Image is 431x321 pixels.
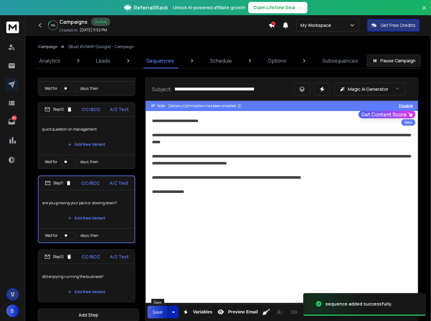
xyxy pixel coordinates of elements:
[12,115,17,120] p: 124
[38,102,135,169] li: Step10CC/BCCA/Z Testquick question on managementAdd New VariantWait fordays, then
[206,53,236,68] a: Schedule
[143,53,178,68] a: Sequences
[300,22,334,28] p: My Workspace
[180,306,214,318] button: Variables
[39,57,60,65] p: Analytics
[192,309,214,315] span: Variables
[45,233,58,238] p: Wait for
[420,4,428,19] button: Close banner
[59,18,88,26] h1: Campaigns
[45,254,72,260] div: Step 12
[334,83,405,96] button: Magic AI Generator
[45,180,71,186] div: Step 11
[5,115,18,128] a: 124
[45,107,72,112] div: Step 10
[367,19,420,32] button: Get Free Credits
[173,4,246,11] p: Unlock AI-powered affiliate growth
[152,85,172,93] p: Subject:
[274,306,286,318] button: More Text
[399,103,413,108] button: Disable
[63,286,110,298] button: Add New Variant
[81,233,99,238] p: days, then
[215,306,259,318] button: Preview Email
[325,301,392,307] div: sequence added successfully.
[110,180,128,186] p: A/Z Test
[168,103,242,108] div: Delivery Optimisation has been enabled
[264,53,290,68] a: Options
[319,53,362,68] a: Subsequences
[367,54,421,67] button: Pause Campaign
[6,305,19,317] button: B
[322,57,358,65] p: Subsequences
[110,254,129,260] p: A/Z Test
[45,86,58,91] p: Wait for
[35,53,64,68] a: Analytics
[96,57,111,65] p: Leads
[42,120,131,138] p: quick question on management
[38,44,58,49] button: Campaign
[380,22,416,28] p: Get Free Credits
[51,23,55,27] p: 16 %
[210,57,232,65] p: Schedule
[348,86,388,92] p: Magic AI Generator
[80,86,98,91] p: days, then
[81,180,100,186] p: CC/BCC
[227,309,259,315] span: Preview Email
[91,18,110,26] div: Active
[38,250,135,302] li: Step12CC/BCCA/Z Teststill enjoying running the business?Add New Variant
[63,138,110,151] button: Add New Variant
[298,4,302,11] span: →
[80,28,107,33] p: [DATE] 11:52 PM
[260,306,272,318] button: Clean HTML
[148,306,168,318] button: Save
[42,194,131,212] p: are you growing your park or slowing down?
[82,106,100,113] p: CC/BCC
[401,119,416,126] div: Beta
[157,103,166,108] span: Note:
[45,159,58,164] p: Wait for
[59,28,78,33] p: Created At:
[151,299,164,306] div: Save
[146,57,174,65] p: Sequences
[82,254,100,260] p: CC/BCC
[93,53,114,68] a: Leads
[38,176,135,243] li: Step11CC/BCCA/Z Testare you growing your park or slowing down?Add New VariantWait fordays, then
[63,212,110,225] button: Add New Variant
[248,2,307,13] button: Claim Lifetime Deal→
[134,4,168,11] span: ReferralStack
[80,159,98,164] p: days, then
[288,306,300,318] button: Insert Link (Ctrl+K)
[68,44,134,49] p: (Blue) RV/MHP (Google) - Campaign
[110,106,129,113] p: A/Z Test
[42,268,131,286] p: still enjoying running the business?
[359,111,416,118] button: Get Content Score
[268,57,286,65] p: Options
